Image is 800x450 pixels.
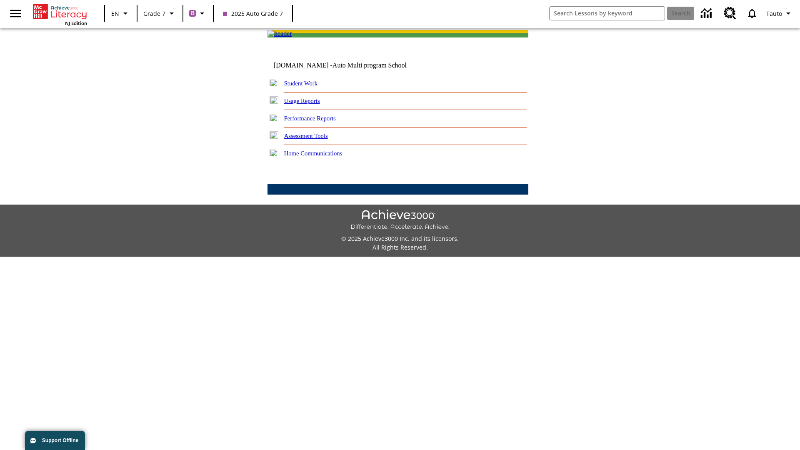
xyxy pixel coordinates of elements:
img: plus.gif [270,96,278,104]
a: Assessment Tools [284,132,328,139]
td: [DOMAIN_NAME] - [274,62,427,69]
button: Grade: Grade 7, Select a grade [140,6,180,21]
a: Performance Reports [284,115,336,122]
span: Tauto [766,9,782,18]
span: EN [111,9,119,18]
img: plus.gif [270,149,278,156]
img: plus.gif [270,131,278,139]
span: NJ Edition [65,20,87,26]
button: Boost Class color is purple. Change class color [186,6,210,21]
a: Resource Center, Will open in new tab [719,2,741,25]
span: Support Offline [42,437,78,443]
img: Achieve3000 Differentiate Accelerate Achieve [350,210,450,231]
button: Support Offline [25,431,85,450]
div: Home [33,2,87,26]
button: Open side menu [3,1,28,26]
img: header [267,30,292,37]
input: search field [550,7,665,20]
a: Home Communications [284,150,342,157]
span: Grade 7 [143,9,165,18]
button: Language: EN, Select a language [107,6,134,21]
a: Student Work [284,80,317,87]
a: Usage Reports [284,97,320,104]
span: 2025 Auto Grade 7 [223,9,283,18]
img: plus.gif [270,79,278,86]
button: Profile/Settings [763,6,797,21]
span: B [191,8,195,18]
img: plus.gif [270,114,278,121]
a: Data Center [696,2,719,25]
a: Notifications [741,2,763,24]
nobr: Auto Multi program School [332,62,407,69]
